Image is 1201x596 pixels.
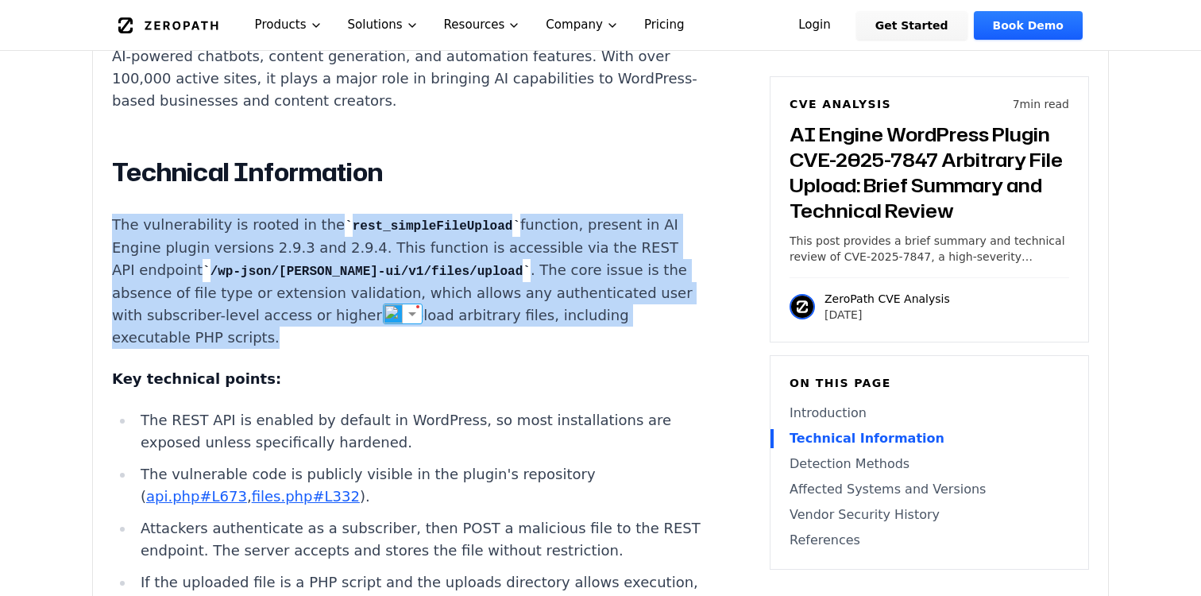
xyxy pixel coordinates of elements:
p: [DATE] [824,307,950,323]
a: Affected Systems and Versions [790,480,1069,499]
h6: CVE Analysis [790,96,891,112]
a: Introduction [790,404,1069,423]
code: rest_simpleFileUpload [345,219,520,234]
p: 7 min read [1013,96,1069,112]
a: Login [779,11,850,40]
li: The REST API is enabled by default in WordPress, so most installations are exposed unless specifi... [134,409,703,454]
a: api.php#L673 [146,488,247,505]
li: The vulnerable code is publicly visible in the plugin's repository ( , ). [134,463,703,508]
code: /wp-json/[PERSON_NAME]-ui/v1/files/upload [203,265,531,279]
h6: On this page [790,375,1069,391]
h3: AI Engine WordPress Plugin CVE-2025-7847 Arbitrary File Upload: Brief Summary and Technical Review [790,122,1069,223]
a: Vendor Security History [790,505,1069,524]
a: Get Started [856,11,967,40]
a: files.php#L332 [252,488,360,505]
p: The vulnerability is rooted in the function, present in AI Engine plugin versions 2.9.3 and 2.9.4... [112,214,703,349]
a: Book Demo [974,11,1083,40]
li: Attackers authenticate as a subscriber, then POST a malicious file to the REST endpoint. The serv... [134,517,703,562]
a: Technical Information [790,429,1069,448]
h2: Technical Information [112,157,703,188]
img: ZeroPath CVE Analysis [790,294,815,319]
strong: Key technical points: [112,370,281,387]
p: This post provides a brief summary and technical review of CVE-2025-7847, a high-severity arbitra... [790,233,1069,265]
p: AI Engine is a widely adopted WordPress plugin that integrates AI-powered chatbots, content gener... [112,23,703,112]
a: Detection Methods [790,455,1069,474]
a: References [790,531,1069,550]
p: ZeroPath CVE Analysis [824,291,950,307]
